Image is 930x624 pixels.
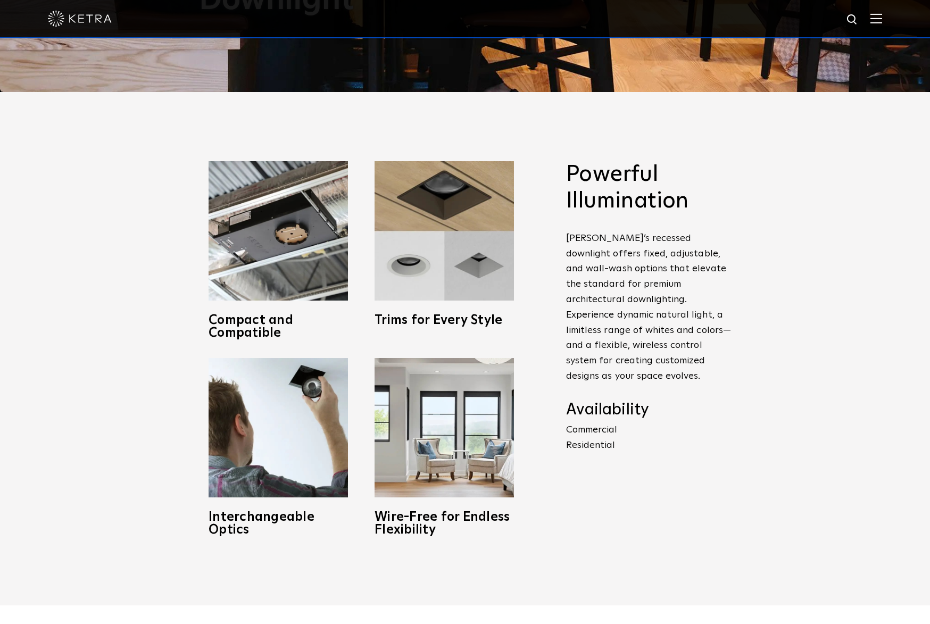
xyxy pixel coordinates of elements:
[375,314,514,327] h3: Trims for Every Style
[375,511,514,536] h3: Wire-Free for Endless Flexibility
[209,314,348,339] h3: Compact and Compatible
[209,511,348,536] h3: Interchangeable Optics
[566,422,731,453] p: Commercial Residential
[566,161,731,215] h2: Powerful Illumination
[566,231,731,384] p: [PERSON_NAME]’s recessed downlight offers fixed, adjustable, and wall-wash options that elevate t...
[209,161,348,301] img: compact-and-copatible
[566,400,731,420] h4: Availability
[375,358,514,497] img: D3_WV_Bedroom
[846,13,859,27] img: search icon
[375,161,514,301] img: trims-for-every-style
[870,13,882,23] img: Hamburger%20Nav.svg
[48,11,112,27] img: ketra-logo-2019-white
[209,358,348,497] img: D3_OpticSwap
